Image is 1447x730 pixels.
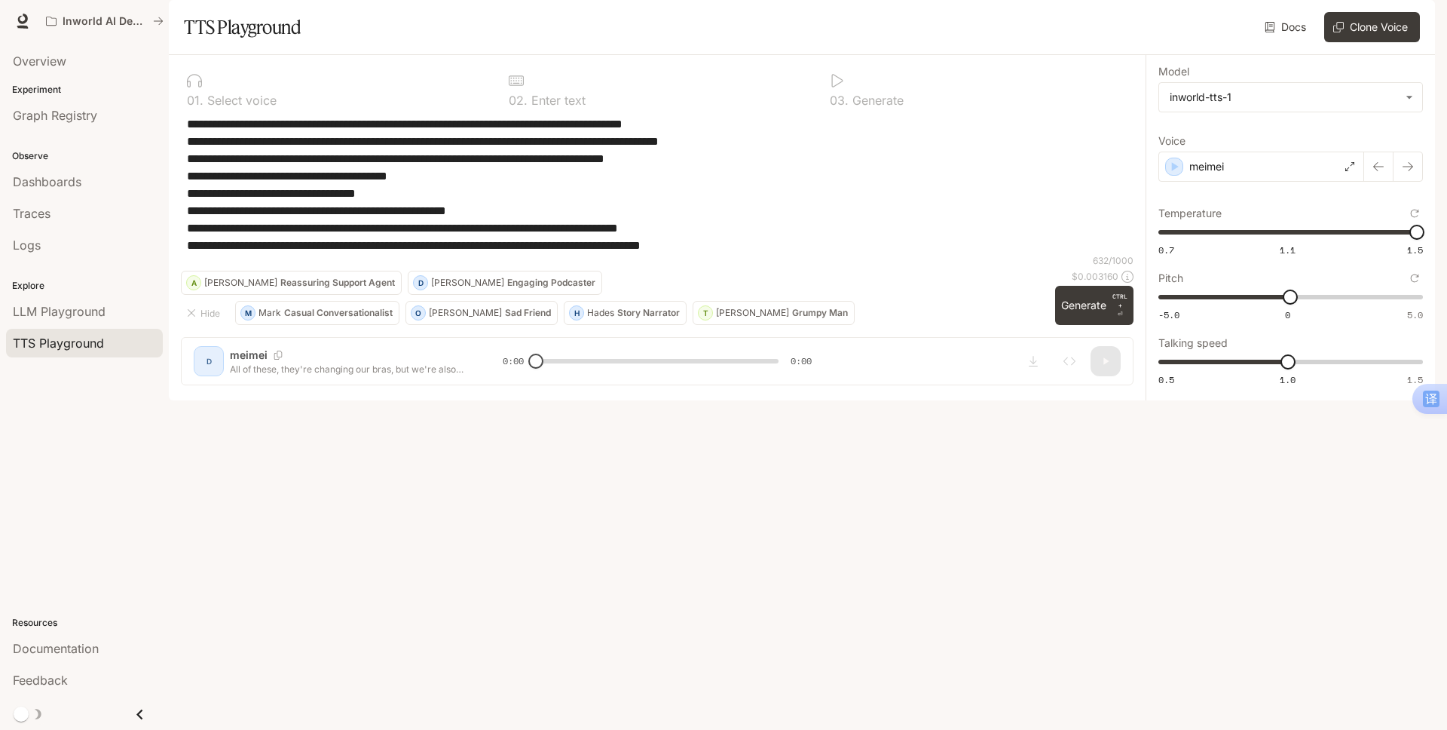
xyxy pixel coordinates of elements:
[184,12,301,42] h1: TTS Playground
[693,301,855,325] button: T[PERSON_NAME]Grumpy Man
[280,278,395,287] p: Reassuring Support Agent
[1407,373,1423,386] span: 1.5
[204,278,277,287] p: [PERSON_NAME]
[1055,286,1133,325] button: GenerateCTRL +⏎
[241,301,255,325] div: M
[1262,12,1312,42] a: Docs
[187,271,200,295] div: A
[235,301,399,325] button: MMarkCasual Conversationalist
[849,94,904,106] p: Generate
[63,15,147,28] p: Inworld AI Demos
[187,94,203,106] p: 0 1 .
[509,94,528,106] p: 0 2 .
[411,301,425,325] div: O
[528,94,586,106] p: Enter text
[564,301,687,325] button: HHadesStory Narrator
[1112,292,1127,310] p: CTRL +
[1189,159,1224,174] p: meimei
[716,308,789,317] p: [PERSON_NAME]
[408,271,602,295] button: D[PERSON_NAME]Engaging Podcaster
[699,301,712,325] div: T
[39,6,170,36] button: All workspaces
[181,271,402,295] button: A[PERSON_NAME]Reassuring Support Agent
[259,308,281,317] p: Mark
[617,308,680,317] p: Story Narrator
[429,308,502,317] p: [PERSON_NAME]
[181,301,229,325] button: Hide
[1280,373,1296,386] span: 1.0
[1158,66,1189,77] p: Model
[1406,270,1423,287] button: Reset to default
[1407,244,1423,256] span: 1.5
[1280,244,1296,256] span: 1.1
[1158,338,1228,348] p: Talking speed
[830,94,849,106] p: 0 3 .
[1158,244,1174,256] span: 0.7
[1158,136,1185,146] p: Voice
[1285,308,1290,321] span: 0
[1159,83,1422,112] div: inworld-tts-1
[1170,90,1398,105] div: inworld-tts-1
[1112,292,1127,319] p: ⏎
[505,308,551,317] p: Sad Friend
[1324,12,1420,42] button: Clone Voice
[792,308,848,317] p: Grumpy Man
[507,278,595,287] p: Engaging Podcaster
[1406,205,1423,222] button: Reset to default
[405,301,558,325] button: O[PERSON_NAME]Sad Friend
[1158,373,1174,386] span: 0.5
[1158,208,1222,219] p: Temperature
[1158,308,1179,321] span: -5.0
[1158,273,1183,284] p: Pitch
[570,301,583,325] div: H
[414,271,427,295] div: D
[203,94,277,106] p: Select voice
[284,308,393,317] p: Casual Conversationalist
[587,308,614,317] p: Hades
[431,278,504,287] p: [PERSON_NAME]
[1407,308,1423,321] span: 5.0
